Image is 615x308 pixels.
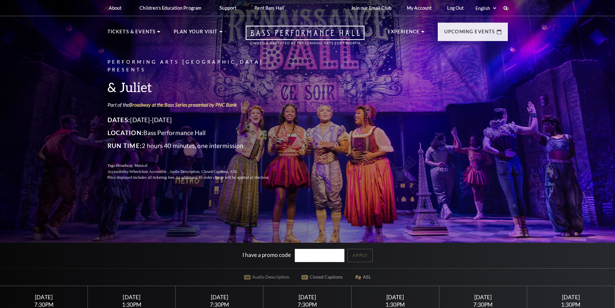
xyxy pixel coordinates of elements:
p: 2 hours 40 minutes, one intermission [108,141,285,151]
p: Plan Your Visit [174,28,218,39]
div: [DATE] [183,294,256,301]
span: Wheelchair Accessible , Audio Description, Closed Captions, ASL [129,169,237,174]
div: 7:30PM [447,302,519,307]
div: 1:30PM [96,302,168,307]
div: [DATE] [535,294,607,301]
div: [DATE] [8,294,80,301]
span: Dates: [108,116,130,123]
div: [DATE] [447,294,519,301]
h3: & Juliet [108,79,285,95]
a: Broadway at the Bass Series presented by PNC Bank [129,101,237,108]
div: [DATE] [359,294,431,301]
p: Part of the [108,101,285,108]
p: Accessibility: [108,169,285,175]
p: Support [220,5,236,11]
p: Rent Bass Hall [254,5,284,11]
div: 7:30PM [183,302,256,307]
select: Select: [474,5,497,11]
div: 7:30PM [8,302,80,307]
p: Tickets & Events [108,28,156,39]
span: Location: [108,129,144,136]
div: [DATE] [271,294,343,301]
span: Run Time: [108,142,142,149]
p: [DATE]-[DATE] [108,115,285,125]
p: Upcoming Events [444,28,495,39]
span: An additional $5 order charge will be applied at checkout. [175,175,269,180]
div: [DATE] [96,294,168,301]
p: Bass Performance Hall [108,128,285,138]
p: About [109,5,122,11]
div: 1:30PM [359,302,431,307]
p: Children's Education Program [139,5,201,11]
p: Experience [388,28,420,39]
p: Performing Arts [GEOGRAPHIC_DATA] Presents [108,58,285,74]
div: 7:30PM [271,302,343,307]
div: 1:30PM [535,302,607,307]
p: Tags: [108,163,285,169]
p: Price displayed includes all ticketing fees. [108,175,285,181]
label: I have a promo code [242,251,291,258]
span: Broadway, Musical [116,163,147,168]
